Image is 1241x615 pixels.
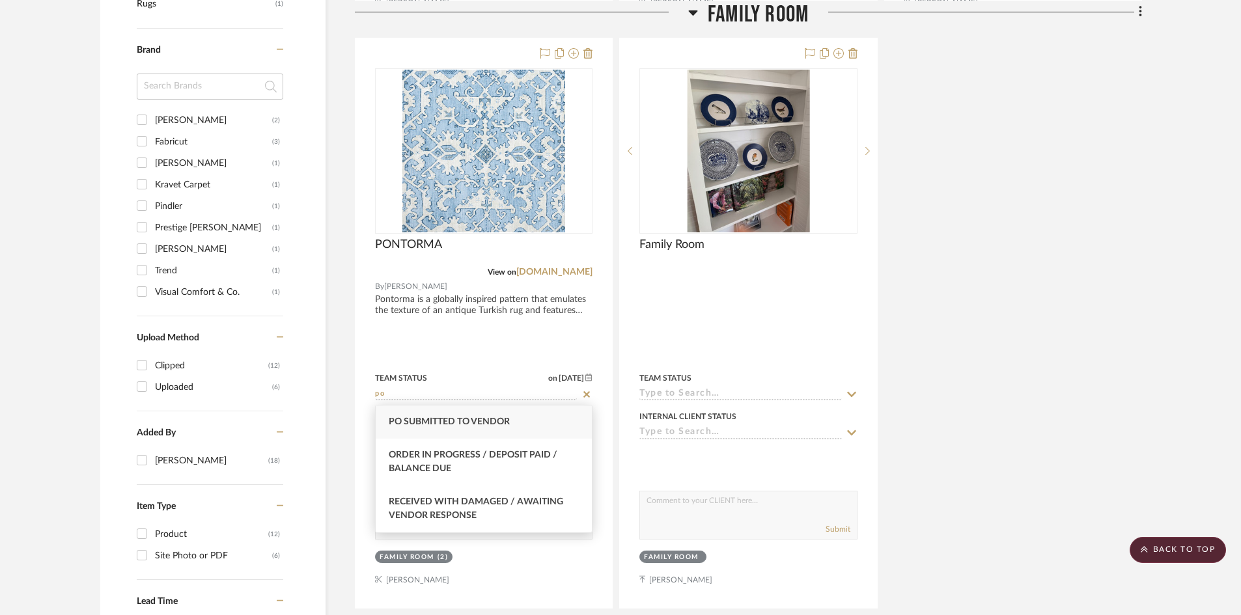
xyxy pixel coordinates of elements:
[268,524,280,545] div: (12)
[155,131,272,152] div: Fabricut
[272,282,280,303] div: (1)
[137,597,178,606] span: Lead Time
[639,372,691,384] div: Team Status
[488,268,516,276] span: View on
[155,196,272,217] div: Pindler
[155,377,272,398] div: Uploaded
[375,280,384,293] span: By
[384,280,447,293] span: [PERSON_NAME]
[375,389,577,401] input: Type to Search…
[272,131,280,152] div: (3)
[137,333,199,342] span: Upload Method
[557,374,585,383] span: [DATE]
[155,545,272,566] div: Site Photo or PDF
[389,497,563,520] span: Received with Damaged / Awaiting Vendor Response
[155,450,268,471] div: [PERSON_NAME]
[272,239,280,260] div: (1)
[688,70,810,232] img: Family Room
[639,411,736,422] div: Internal Client Status
[272,260,280,281] div: (1)
[272,196,280,217] div: (1)
[402,70,565,232] img: PONTORMA
[826,523,850,535] button: Submit
[272,377,280,398] div: (6)
[155,239,272,260] div: [PERSON_NAME]
[268,355,280,376] div: (12)
[380,553,434,562] div: Family Room
[137,428,176,437] span: Added By
[548,374,557,382] span: on
[155,174,272,195] div: Kravet Carpet
[155,355,268,376] div: Clipped
[155,260,272,281] div: Trend
[1130,537,1226,563] scroll-to-top-button: BACK TO TOP
[639,427,841,439] input: Type to Search…
[155,217,272,238] div: Prestige [PERSON_NAME]
[272,174,280,195] div: (1)
[639,238,704,252] span: Family Room
[137,502,176,511] span: Item Type
[644,553,699,562] div: Family Room
[272,545,280,566] div: (6)
[389,450,557,473] span: Order in Progress / Deposit Paid / Balance due
[640,69,856,233] div: 0
[375,372,427,384] div: Team Status
[137,74,283,100] input: Search Brands
[137,46,161,55] span: Brand
[272,110,280,131] div: (2)
[272,153,280,174] div: (1)
[516,267,593,277] a: [DOMAIN_NAME]
[438,553,449,562] div: (2)
[155,110,272,131] div: [PERSON_NAME]
[268,450,280,471] div: (18)
[272,217,280,238] div: (1)
[155,524,268,545] div: Product
[389,417,510,426] span: PO Submitted to Vendor
[155,153,272,174] div: [PERSON_NAME]
[155,282,272,303] div: Visual Comfort & Co.
[375,238,442,252] span: PONTORMA
[639,389,841,401] input: Type to Search…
